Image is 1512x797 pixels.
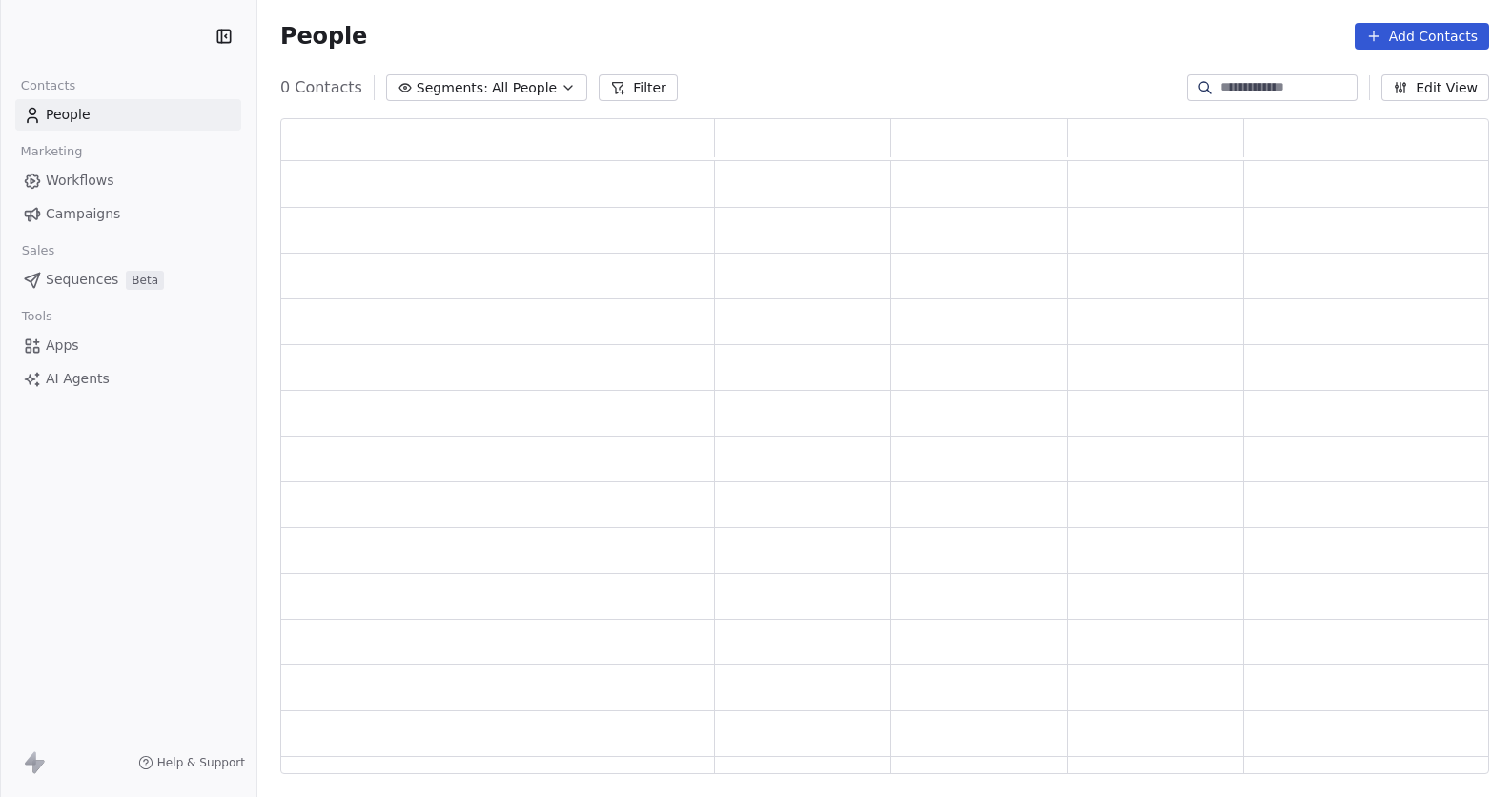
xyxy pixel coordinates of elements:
span: Marketing [12,137,91,166]
span: Beta [126,271,164,290]
span: Campaigns [46,204,120,224]
button: Filter [599,74,678,101]
a: Apps [15,330,241,361]
span: All People [492,78,557,98]
span: Sequences [46,270,118,290]
button: Edit View [1381,74,1489,101]
span: Sales [13,236,63,265]
span: Workflows [46,171,114,191]
a: Campaigns [15,198,241,230]
a: Help & Support [138,755,245,770]
span: 0 Contacts [280,76,362,99]
span: AI Agents [46,369,110,389]
span: Help & Support [157,755,245,770]
span: People [280,22,367,51]
span: People [46,105,91,125]
a: AI Agents [15,363,241,395]
button: Add Contacts [1355,23,1489,50]
a: Workflows [15,165,241,196]
span: Segments: [417,78,488,98]
span: Contacts [12,72,84,100]
span: Apps [46,336,79,356]
a: People [15,99,241,131]
span: Tools [13,302,60,331]
a: SequencesBeta [15,264,241,296]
